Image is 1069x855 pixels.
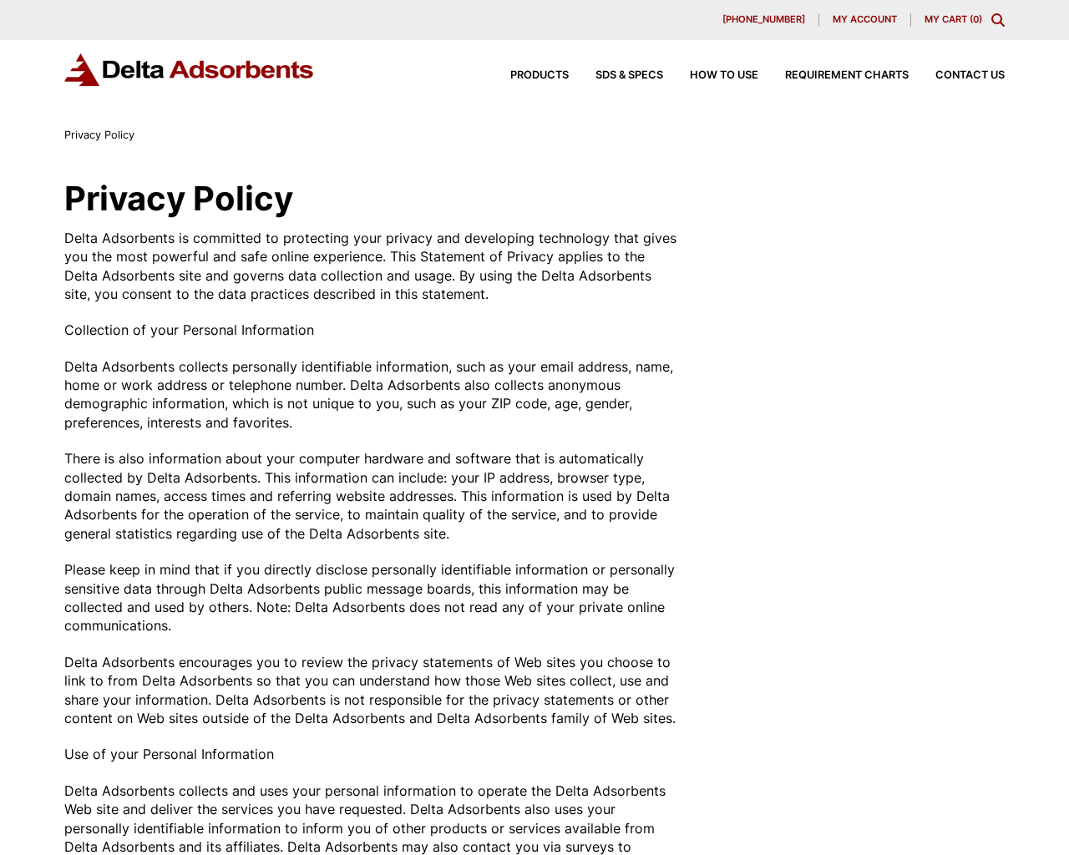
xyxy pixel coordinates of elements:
a: Requirement Charts [758,70,909,81]
span: 0 [973,13,979,25]
span: Products [510,70,569,81]
p: Collection of your Personal Information [64,321,678,339]
a: SDS & SPECS [569,70,663,81]
span: SDS & SPECS [595,70,663,81]
span: Contact Us [935,70,1005,81]
p: Delta Adsorbents encourages you to review the privacy statements of Web sites you choose to link ... [64,653,678,728]
a: Contact Us [909,70,1005,81]
p: Delta Adsorbents is committed to protecting your privacy and developing technology that gives you... [64,229,678,304]
p: Delta Adsorbents collects personally identifiable information, such as your email address, name, ... [64,357,678,433]
p: Use of your Personal Information [64,745,678,763]
a: My account [819,13,911,27]
div: Toggle Modal Content [991,13,1005,27]
span: How to Use [690,70,758,81]
img: Delta Adsorbents [64,53,315,86]
a: [PHONE_NUMBER] [709,13,819,27]
p: Please keep in mind that if you directly disclose personally identifiable information or personal... [64,560,678,635]
span: Requirement Charts [785,70,909,81]
span: Privacy Policy [64,129,134,141]
span: [PHONE_NUMBER] [722,15,805,24]
h1: Privacy Policy [64,182,678,215]
p: There is also information about your computer hardware and software that is automatically collect... [64,449,678,543]
a: How to Use [663,70,758,81]
a: My Cart (0) [925,13,982,25]
span: My account [833,15,897,24]
a: Products [484,70,569,81]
